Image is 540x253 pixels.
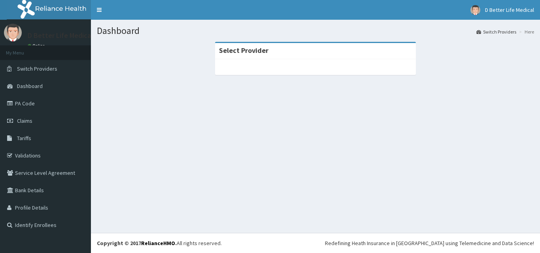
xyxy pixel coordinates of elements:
span: Dashboard [17,82,43,90]
a: Online [28,43,47,49]
span: D Better Life Medical [485,6,534,13]
footer: All rights reserved. [91,233,540,253]
span: Switch Providers [17,65,57,72]
strong: Copyright © 2017 . [97,240,177,247]
a: Switch Providers [476,28,516,35]
img: User Image [4,24,22,41]
div: Redefining Heath Insurance in [GEOGRAPHIC_DATA] using Telemedicine and Data Science! [325,239,534,247]
li: Here [517,28,534,35]
img: User Image [470,5,480,15]
p: D Better Life Medical [28,32,93,39]
h1: Dashboard [97,26,534,36]
a: RelianceHMO [141,240,175,247]
span: Claims [17,117,32,124]
span: Tariffs [17,135,31,142]
strong: Select Provider [219,46,268,55]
